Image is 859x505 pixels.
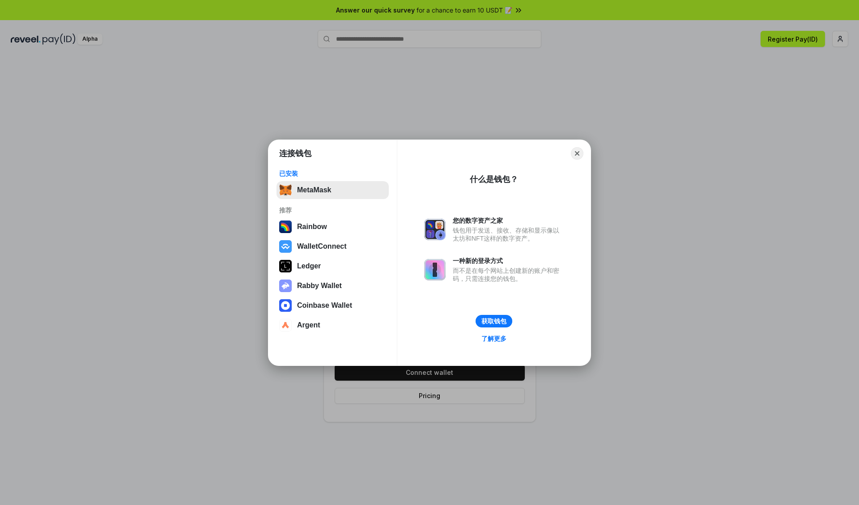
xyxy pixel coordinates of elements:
[276,277,389,295] button: Rabby Wallet
[297,186,331,194] div: MetaMask
[453,216,564,225] div: 您的数字资产之家
[453,257,564,265] div: 一种新的登录方式
[276,297,389,314] button: Coinbase Wallet
[276,316,389,334] button: Argent
[297,223,327,231] div: Rainbow
[297,282,342,290] div: Rabby Wallet
[276,257,389,275] button: Ledger
[453,267,564,283] div: 而不是在每个网站上创建新的账户和密码，只需连接您的钱包。
[279,221,292,233] img: svg+xml,%3Csvg%20width%3D%22120%22%20height%3D%22120%22%20viewBox%3D%220%200%20120%20120%22%20fil...
[279,170,386,178] div: 已安装
[279,260,292,272] img: svg+xml,%3Csvg%20xmlns%3D%22http%3A%2F%2Fwww.w3.org%2F2000%2Fsvg%22%20width%3D%2228%22%20height%3...
[476,333,512,344] a: 了解更多
[276,181,389,199] button: MetaMask
[453,226,564,242] div: 钱包用于发送、接收、存储和显示像以太坊和NFT这样的数字资产。
[424,219,446,240] img: svg+xml,%3Csvg%20xmlns%3D%22http%3A%2F%2Fwww.w3.org%2F2000%2Fsvg%22%20fill%3D%22none%22%20viewBox...
[276,238,389,255] button: WalletConnect
[279,206,386,214] div: 推荐
[424,259,446,280] img: svg+xml,%3Csvg%20xmlns%3D%22http%3A%2F%2Fwww.w3.org%2F2000%2Fsvg%22%20fill%3D%22none%22%20viewBox...
[279,148,311,159] h1: 连接钱包
[481,335,506,343] div: 了解更多
[279,319,292,331] img: svg+xml,%3Csvg%20width%3D%2228%22%20height%3D%2228%22%20viewBox%3D%220%200%2028%2028%22%20fill%3D...
[279,184,292,196] img: svg+xml,%3Csvg%20fill%3D%22none%22%20height%3D%2233%22%20viewBox%3D%220%200%2035%2033%22%20width%...
[470,174,518,185] div: 什么是钱包？
[279,299,292,312] img: svg+xml,%3Csvg%20width%3D%2228%22%20height%3D%2228%22%20viewBox%3D%220%200%2028%2028%22%20fill%3D...
[279,280,292,292] img: svg+xml,%3Csvg%20xmlns%3D%22http%3A%2F%2Fwww.w3.org%2F2000%2Fsvg%22%20fill%3D%22none%22%20viewBox...
[276,218,389,236] button: Rainbow
[297,321,320,329] div: Argent
[571,147,583,160] button: Close
[297,262,321,270] div: Ledger
[279,240,292,253] img: svg+xml,%3Csvg%20width%3D%2228%22%20height%3D%2228%22%20viewBox%3D%220%200%2028%2028%22%20fill%3D...
[481,317,506,325] div: 获取钱包
[476,315,512,327] button: 获取钱包
[297,301,352,310] div: Coinbase Wallet
[297,242,347,250] div: WalletConnect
